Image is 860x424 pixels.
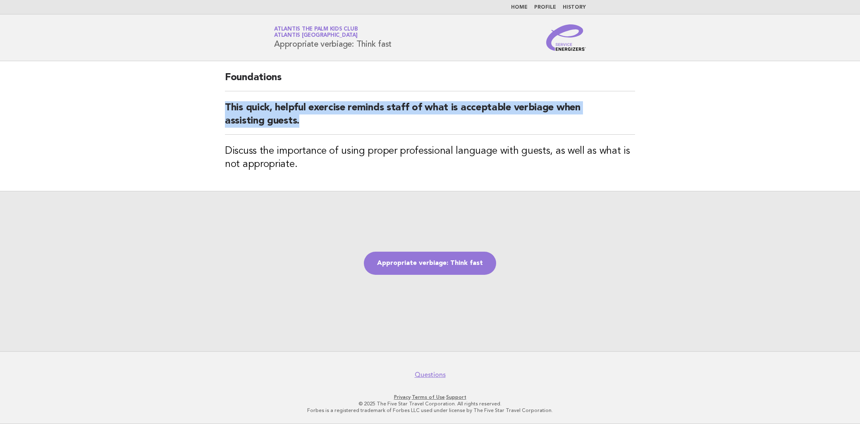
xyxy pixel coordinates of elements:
[177,394,683,400] p: · ·
[274,26,358,38] a: Atlantis The Palm Kids ClubAtlantis [GEOGRAPHIC_DATA]
[511,5,528,10] a: Home
[534,5,556,10] a: Profile
[394,394,411,400] a: Privacy
[364,252,496,275] a: Appropriate verbiage: Think fast
[274,33,358,38] span: Atlantis [GEOGRAPHIC_DATA]
[546,24,586,51] img: Service Energizers
[225,145,635,171] h3: Discuss the importance of using proper professional language with guests, as well as what is not ...
[177,407,683,414] p: Forbes is a registered trademark of Forbes LLC used under license by The Five Star Travel Corpora...
[412,394,445,400] a: Terms of Use
[177,400,683,407] p: © 2025 The Five Star Travel Corporation. All rights reserved.
[415,371,446,379] a: Questions
[446,394,466,400] a: Support
[225,71,635,91] h2: Foundations
[225,101,635,135] h2: This quick, helpful exercise reminds staff of what is acceptable verbiage when assisting guests.
[563,5,586,10] a: History
[274,27,392,48] h1: Appropriate verbiage: Think fast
